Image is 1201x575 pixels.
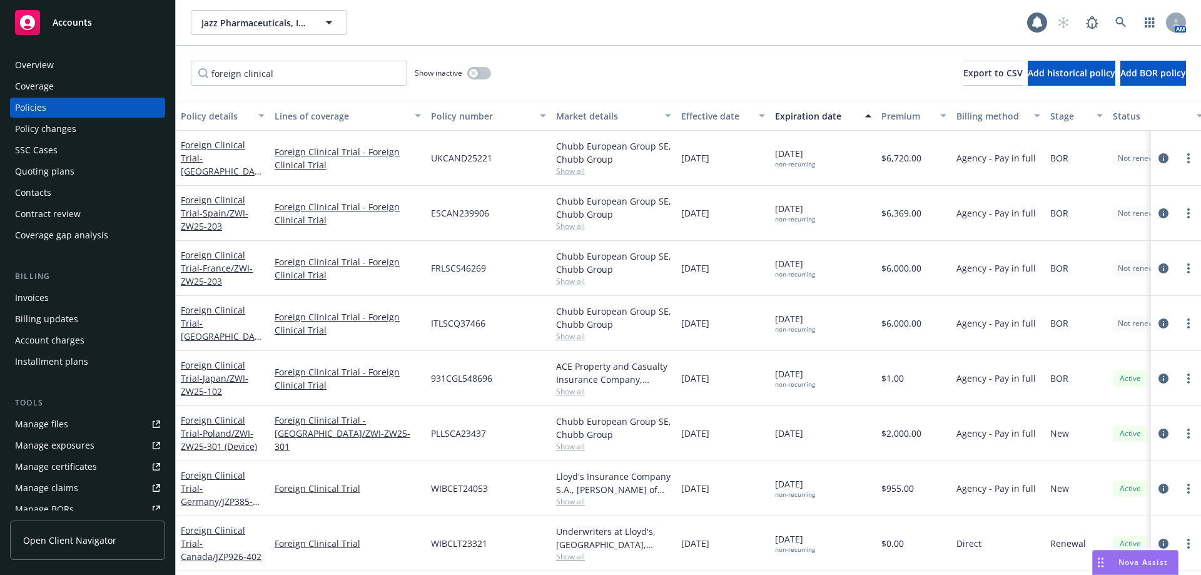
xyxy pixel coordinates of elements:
div: Tools [10,397,165,409]
span: $6,000.00 [881,262,921,275]
a: Manage files [10,414,165,434]
span: 931CGL548696 [431,372,492,385]
div: Quoting plans [15,161,74,181]
div: Stage [1050,109,1089,123]
span: [DATE] [681,482,709,495]
span: Show inactive [415,68,462,78]
a: Foreign Clinical Trial - Foreign Clinical Trial [275,255,421,282]
span: Show all [556,166,671,176]
span: Nova Assist [1118,557,1168,567]
a: Manage BORs [10,499,165,519]
a: Foreign Clinical Trial [181,524,261,562]
div: Coverage gap analysis [15,225,108,245]
span: FRLSCS46269 [431,262,486,275]
div: Policy number [431,109,532,123]
div: Invoices [15,288,49,308]
div: Installment plans [15,352,88,372]
span: ESCAN239906 [431,206,489,220]
div: Status [1113,109,1189,123]
span: $6,369.00 [881,206,921,220]
span: [DATE] [681,537,709,550]
button: Billing method [951,101,1045,131]
a: Foreign Clinical Trial [275,482,421,495]
span: Show all [556,496,671,507]
span: New [1050,427,1069,440]
span: [DATE] [681,206,709,220]
a: Foreign Clinical Trial [181,414,257,452]
span: Show all [556,221,671,232]
span: $955.00 [881,482,914,495]
span: PLLSCA23437 [431,427,486,440]
a: circleInformation [1156,151,1171,166]
a: circleInformation [1156,316,1171,331]
a: more [1181,426,1196,441]
span: [DATE] [775,147,815,168]
span: - France/ZWI-ZW25-203 [181,262,253,287]
span: Direct [956,537,981,550]
div: Policy details [181,109,251,123]
span: [DATE] [681,262,709,275]
span: [DATE] [681,317,709,330]
div: Account charges [15,330,84,350]
a: circleInformation [1156,206,1171,221]
span: Active [1118,538,1143,549]
button: Jazz Pharmaceuticals, Inc. [191,10,347,35]
a: Switch app [1137,10,1162,35]
span: Not renewing [1118,153,1165,164]
span: Agency - Pay in full [956,317,1036,330]
span: $6,720.00 [881,151,921,165]
a: Billing updates [10,309,165,329]
div: Chubb European Group SE, Chubb Group [556,195,671,221]
a: Foreign Clinical Trial [181,359,248,397]
div: Manage certificates [15,457,97,477]
span: - Poland/ZWI-ZW25-301 (Device) [181,427,257,452]
div: Manage claims [15,478,78,498]
span: UKCAND25221 [431,151,492,165]
button: Export to CSV [963,61,1023,86]
a: circleInformation [1156,261,1171,276]
a: Account charges [10,330,165,350]
span: Active [1118,373,1143,384]
div: Drag to move [1093,551,1108,574]
span: Not renewing [1118,208,1165,219]
span: Agency - Pay in full [956,427,1036,440]
span: New [1050,482,1069,495]
span: Manage exposures [10,435,165,455]
span: - [GEOGRAPHIC_DATA]/ZWI-ZW25-203 [181,152,261,190]
span: BOR [1050,317,1068,330]
span: [DATE] [775,367,815,389]
a: Foreign Clinical Trial [275,537,421,550]
span: - [GEOGRAPHIC_DATA]/ZWI-ZW25-203 [181,317,261,355]
span: [DATE] [775,427,803,440]
div: Lloyd's Insurance Company S.A., [PERSON_NAME] of [GEOGRAPHIC_DATA] [556,470,671,496]
span: [DATE] [681,427,709,440]
button: Policy details [176,101,270,131]
span: - Spain/ZWI-ZW25-203 [181,207,248,232]
span: - Germany/JZP385-301 [181,482,260,521]
div: non-recurring [775,160,815,168]
span: [DATE] [681,372,709,385]
div: Policy changes [15,119,76,139]
span: [DATE] [775,202,815,223]
a: Manage claims [10,478,165,498]
a: more [1181,261,1196,276]
div: Chubb European Group SE, Chubb Group [556,250,671,276]
span: ITLSCQ37466 [431,317,485,330]
span: Accounts [53,18,92,28]
div: Market details [556,109,657,123]
a: Overview [10,55,165,75]
div: non-recurring [775,270,815,278]
a: more [1181,371,1196,386]
div: Billing method [956,109,1026,123]
div: Underwriters at Lloyd's, [GEOGRAPHIC_DATA], [PERSON_NAME] of [GEOGRAPHIC_DATA], Clinical Trials I... [556,525,671,551]
div: non-recurring [775,546,815,554]
span: Export to CSV [963,67,1023,79]
button: Add BOR policy [1120,61,1186,86]
div: Manage exposures [15,435,94,455]
span: [DATE] [775,532,815,554]
a: Foreign Clinical Trial - Foreign Clinical Trial [275,200,421,226]
span: Add BOR policy [1120,67,1186,79]
span: BOR [1050,372,1068,385]
a: more [1181,206,1196,221]
a: Invoices [10,288,165,308]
